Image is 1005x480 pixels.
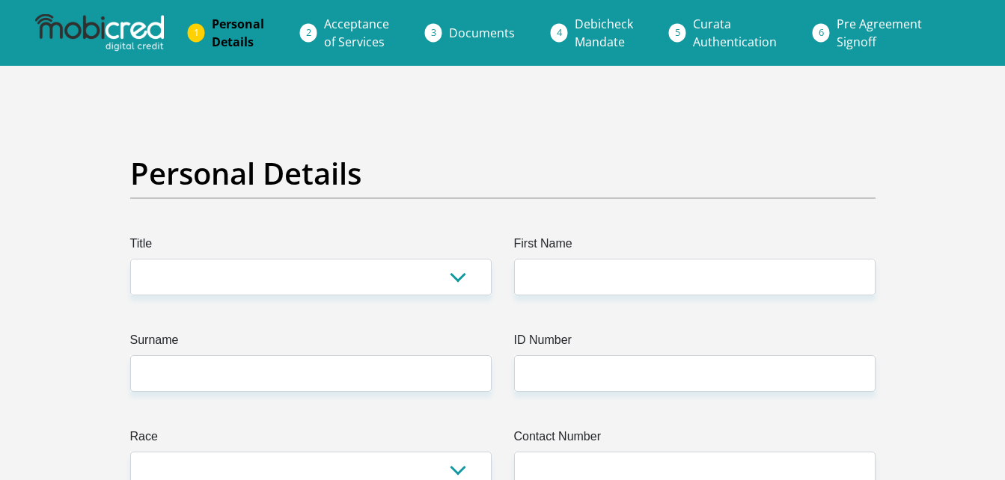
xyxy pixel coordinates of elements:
a: DebicheckMandate [563,9,645,57]
span: Debicheck Mandate [575,16,633,50]
a: Acceptanceof Services [312,9,401,57]
a: PersonalDetails [200,9,276,57]
label: ID Number [514,331,876,355]
label: First Name [514,235,876,259]
a: Pre AgreementSignoff [825,9,934,57]
span: Documents [449,25,515,41]
input: ID Number [514,355,876,392]
img: mobicred logo [35,14,164,52]
label: Title [130,235,492,259]
label: Race [130,428,492,452]
span: Curata Authentication [693,16,777,50]
h2: Personal Details [130,156,876,191]
input: First Name [514,259,876,295]
a: Documents [437,18,527,48]
label: Contact Number [514,428,876,452]
input: Surname [130,355,492,392]
label: Surname [130,331,492,355]
span: Personal Details [212,16,264,50]
span: Pre Agreement Signoff [837,16,922,50]
a: CurataAuthentication [681,9,789,57]
span: Acceptance of Services [324,16,389,50]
